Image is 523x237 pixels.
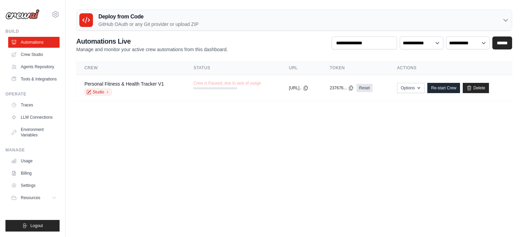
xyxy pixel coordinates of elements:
[21,195,40,201] span: Resources
[76,46,228,53] p: Manage and monitor your active crew automations from this dashboard.
[5,29,60,34] div: Build
[8,124,60,140] a: Environment Variables
[8,100,60,110] a: Traces
[5,91,60,97] div: Operate
[356,84,373,92] a: Reset
[76,36,228,46] h2: Automations Live
[5,9,39,19] img: Logo
[98,21,199,28] p: GitHub OAuth or any Git provider or upload ZIP
[8,112,60,123] a: LLM Connections
[8,61,60,72] a: Agents Repository
[84,89,112,95] a: Studio
[84,81,164,87] a: Personal Fitness & Health Tracker V1
[98,13,199,21] h3: Deploy from Code
[281,61,322,75] th: URL
[185,61,281,75] th: Status
[8,168,60,179] a: Billing
[397,83,425,93] button: Options
[8,180,60,191] a: Settings
[5,147,60,153] div: Manage
[8,37,60,48] a: Automations
[322,61,389,75] th: Token
[330,85,354,91] button: 237676...
[389,61,512,75] th: Actions
[5,220,60,232] button: Logout
[8,192,60,203] button: Resources
[427,83,460,93] a: Re-start Crew
[30,223,43,228] span: Logout
[76,61,185,75] th: Crew
[8,155,60,166] a: Usage
[193,80,261,86] span: Crew is Paused, due to lack of usage
[8,49,60,60] a: Crew Studio
[8,74,60,85] a: Tools & Integrations
[463,83,489,93] a: Delete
